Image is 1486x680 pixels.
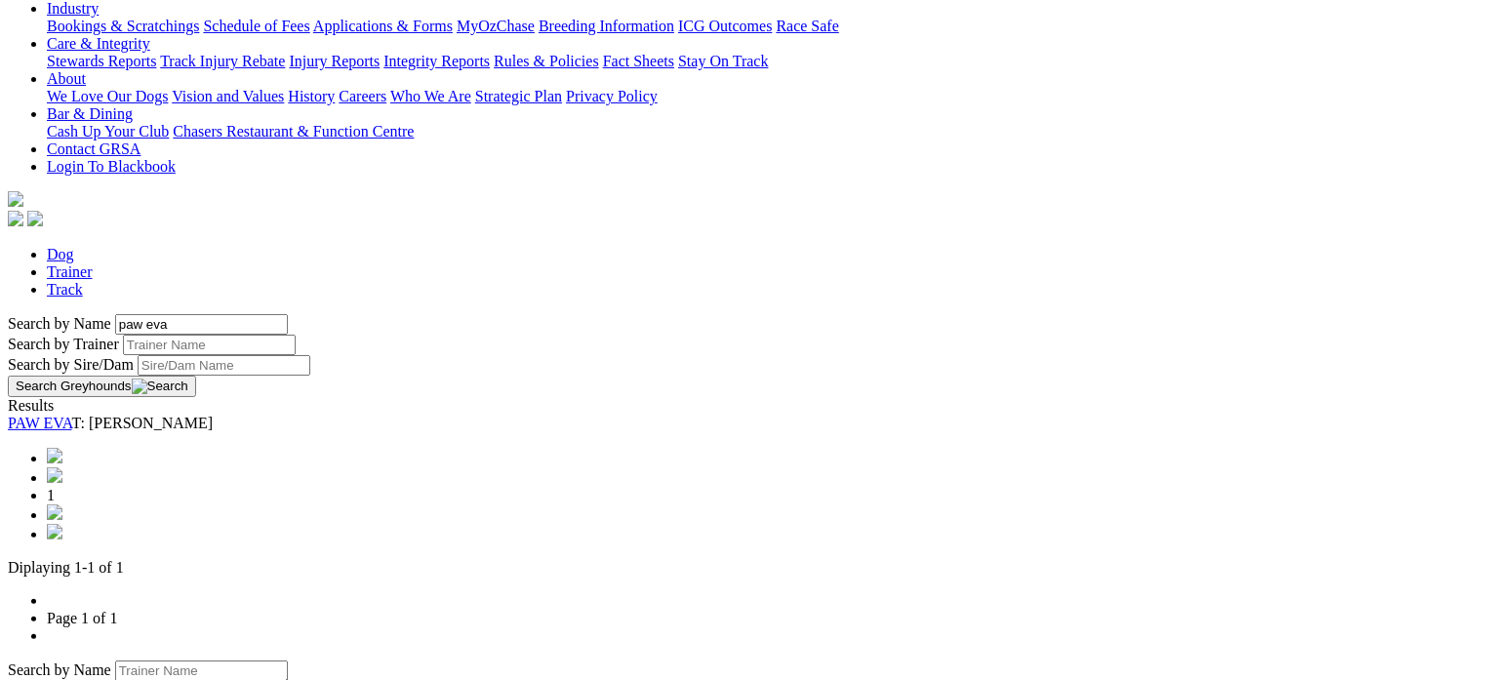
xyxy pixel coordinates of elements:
[539,18,674,34] a: Breeding Information
[47,53,156,69] a: Stewards Reports
[313,18,453,34] a: Applications & Forms
[47,53,1478,70] div: Care & Integrity
[172,88,284,104] a: Vision and Values
[203,18,309,34] a: Schedule of Fees
[47,123,169,140] a: Cash Up Your Club
[8,661,111,678] label: Search by Name
[47,18,199,34] a: Bookings & Scratchings
[8,397,1478,415] div: Results
[47,504,62,520] img: chevron-right-pager-blue.svg
[457,18,535,34] a: MyOzChase
[678,18,772,34] a: ICG Outcomes
[132,379,188,394] img: Search
[47,105,133,122] a: Bar & Dining
[115,314,288,335] input: Search by Greyhound name
[494,53,599,69] a: Rules & Policies
[47,158,176,175] a: Login To Blackbook
[8,191,23,207] img: logo-grsa-white.png
[47,487,55,503] span: 1
[47,70,86,87] a: About
[8,356,134,373] label: Search by Sire/Dam
[47,263,93,280] a: Trainer
[47,281,83,298] a: Track
[47,246,74,262] a: Dog
[47,467,62,483] img: chevron-left-pager-blue.svg
[288,88,335,104] a: History
[47,140,141,157] a: Contact GRSA
[138,355,310,376] input: Search by Sire/Dam name
[603,53,674,69] a: Fact Sheets
[776,18,838,34] a: Race Safe
[8,211,23,226] img: facebook.svg
[47,610,117,626] a: Page 1 of 1
[123,335,296,355] input: Search by Trainer name
[475,88,562,104] a: Strategic Plan
[173,123,414,140] a: Chasers Restaurant & Function Centre
[8,315,111,332] label: Search by Name
[289,53,380,69] a: Injury Reports
[47,123,1478,140] div: Bar & Dining
[390,88,471,104] a: Who We Are
[47,448,62,463] img: chevrons-left-pager-blue.svg
[678,53,768,69] a: Stay On Track
[47,88,1478,105] div: About
[8,336,119,352] label: Search by Trainer
[8,415,1478,432] div: T: [PERSON_NAME]
[47,524,62,540] img: chevrons-right-pager-blue.svg
[47,88,168,104] a: We Love Our Dogs
[47,18,1478,35] div: Industry
[27,211,43,226] img: twitter.svg
[339,88,386,104] a: Careers
[383,53,490,69] a: Integrity Reports
[566,88,658,104] a: Privacy Policy
[160,53,285,69] a: Track Injury Rebate
[8,559,1478,577] p: Diplaying 1-1 of 1
[8,415,72,431] a: PAW EVA
[8,376,196,397] button: Search Greyhounds
[47,35,150,52] a: Care & Integrity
